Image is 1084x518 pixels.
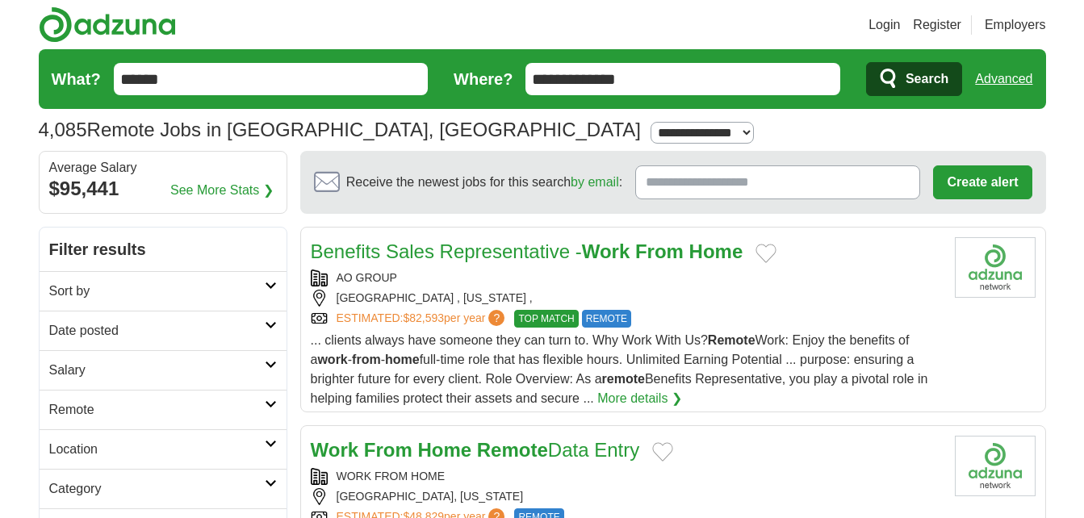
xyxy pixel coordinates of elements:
[52,67,101,91] label: What?
[364,439,412,461] strong: From
[635,240,684,262] strong: From
[689,240,743,262] strong: Home
[985,15,1046,35] a: Employers
[385,353,420,366] strong: home
[652,442,673,462] button: Add to favorite jobs
[40,271,287,311] a: Sort by
[49,282,265,301] h2: Sort by
[955,436,1036,496] img: Company logo
[170,181,274,200] a: See More Stats ❯
[582,240,630,262] strong: Work
[488,310,504,326] span: ?
[49,440,265,459] h2: Location
[906,63,948,95] span: Search
[454,67,513,91] label: Where?
[352,353,381,366] strong: from
[582,310,631,328] span: REMOTE
[40,228,287,271] h2: Filter results
[40,469,287,508] a: Category
[40,311,287,350] a: Date posted
[866,62,962,96] button: Search
[755,244,776,263] button: Add to favorite jobs
[49,174,277,203] div: $95,441
[49,321,265,340] h2: Date posted
[311,269,942,286] div: AO GROUP
[708,333,755,347] strong: Remote
[417,439,471,461] strong: Home
[311,439,640,461] a: Work From Home RemoteData Entry
[514,310,578,328] span: TOP MATCH
[975,63,1032,95] a: Advanced
[40,350,287,390] a: Salary
[477,439,548,461] strong: Remote
[337,310,509,328] a: ESTIMATED:$82,593per year?
[49,400,265,420] h2: Remote
[913,15,961,35] a: Register
[597,389,682,408] a: More details ❯
[39,6,176,43] img: Adzuna logo
[955,237,1036,298] img: Company logo
[40,429,287,469] a: Location
[49,161,277,174] div: Average Salary
[403,311,444,324] span: $82,593
[602,372,645,386] strong: remote
[311,468,942,485] div: WORK FROM HOME
[40,390,287,429] a: Remote
[346,173,622,192] span: Receive the newest jobs for this search :
[311,488,942,505] div: [GEOGRAPHIC_DATA], [US_STATE]
[868,15,900,35] a: Login
[311,333,928,405] span: ... clients always have someone they can turn to. Why Work With Us? Work: Enjoy the benefits of a...
[311,290,942,307] div: [GEOGRAPHIC_DATA] , [US_STATE] ,
[317,353,347,366] strong: work
[39,115,87,144] span: 4,085
[49,361,265,380] h2: Salary
[311,439,359,461] strong: Work
[311,240,743,262] a: Benefits Sales Representative -Work From Home
[49,479,265,499] h2: Category
[933,165,1032,199] button: Create alert
[39,119,641,140] h1: Remote Jobs in [GEOGRAPHIC_DATA], [GEOGRAPHIC_DATA]
[571,175,619,189] a: by email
